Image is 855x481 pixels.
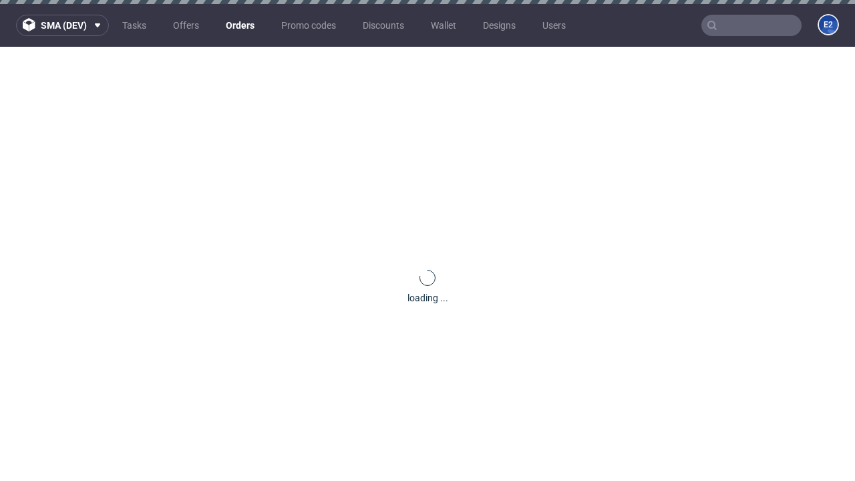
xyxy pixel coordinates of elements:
a: Orders [218,15,263,36]
a: Wallet [423,15,464,36]
span: sma (dev) [41,21,87,30]
a: Tasks [114,15,154,36]
div: loading ... [407,291,448,305]
a: Offers [165,15,207,36]
button: sma (dev) [16,15,109,36]
a: Promo codes [273,15,344,36]
a: Users [534,15,574,36]
a: Discounts [355,15,412,36]
a: Designs [475,15,524,36]
figcaption: e2 [819,15,838,34]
